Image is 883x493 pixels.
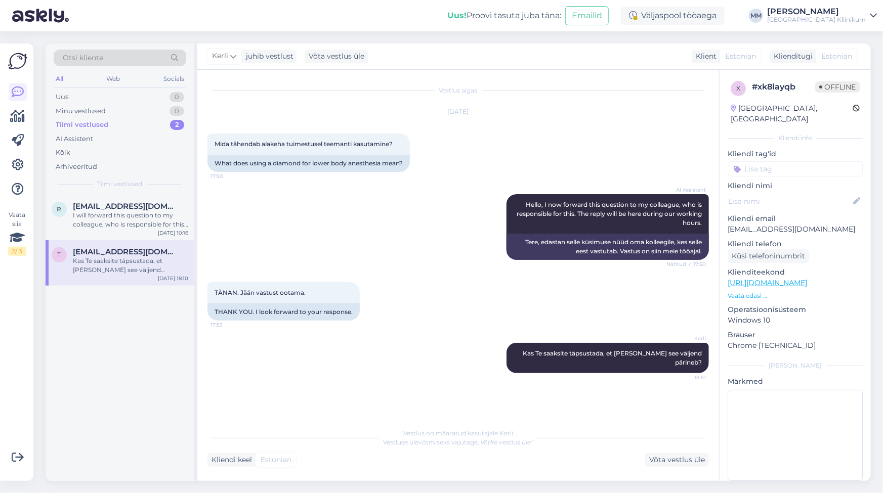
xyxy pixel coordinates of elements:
div: Küsi telefoninumbrit [728,249,809,263]
div: THANK YOU. I look forward to your response. [207,303,360,321]
div: Arhiveeritud [56,162,97,172]
button: Emailid [565,6,609,25]
div: [DATE] 10:16 [158,229,188,237]
div: [GEOGRAPHIC_DATA] Kliinikum [767,16,866,24]
div: [DATE] 18:10 [158,275,188,282]
div: [PERSON_NAME] [767,8,866,16]
p: Kliendi email [728,213,863,224]
div: AI Assistent [56,134,93,144]
div: 0 [170,92,184,102]
div: What does using a diamond for lower body anesthesia mean? [207,155,410,172]
div: 0 [170,106,184,116]
a: [URL][DOMAIN_NAME] [728,278,807,287]
p: Märkmed [728,376,863,387]
div: Vestlus algas [207,86,709,95]
span: Kas Te saaksite täpsustada, et [PERSON_NAME] see väljend pärineb? [523,349,703,366]
span: t [58,251,61,258]
div: Klienditugi [770,51,813,62]
span: Kerli [212,51,228,62]
span: Estonian [261,455,291,465]
span: Offline [815,81,860,93]
input: Lisa nimi [728,196,851,207]
div: Väljaspool tööaega [621,7,725,25]
p: Windows 10 [728,315,863,326]
p: Klienditeekond [728,267,863,278]
div: Tiimi vestlused [56,120,108,130]
span: TÄNAN. Jään vastust ootama. [215,289,306,296]
div: All [54,72,65,85]
div: # xk8layqb [752,81,815,93]
div: Kas Te saaksite täpsustada, et [PERSON_NAME] see väljend pärineb? [73,256,188,275]
span: Mida tähendab alakeha tuimestusel teemanti kasutamine? [215,140,393,148]
span: r [57,205,62,213]
span: Vestlus on määratud kasutajale Kerli [403,429,513,437]
span: AI Assistent [668,186,706,194]
div: [GEOGRAPHIC_DATA], [GEOGRAPHIC_DATA] [731,103,853,124]
div: Kliendi keel [207,455,252,465]
div: Uus [56,92,68,102]
p: Kliendi nimi [728,181,863,191]
span: 17:53 [211,321,248,329]
span: real.taemints@gmail.com [73,202,178,211]
p: Kliendi telefon [728,239,863,249]
div: [DATE] [207,107,709,116]
p: [EMAIL_ADDRESS][DOMAIN_NAME] [728,224,863,235]
div: MM [749,9,763,23]
i: „Võtke vestlus üle” [478,438,533,446]
span: Tiimi vestlused [98,180,143,189]
div: Proovi tasuta juba täna: [447,10,561,22]
span: Otsi kliente [63,53,103,63]
span: Estonian [725,51,756,62]
input: Lisa tag [728,161,863,176]
span: tonunassar@gmail.com [73,247,178,256]
div: 2 / 3 [8,247,26,256]
div: Kliendi info [728,133,863,143]
div: Kõik [56,148,70,158]
p: Operatsioonisüsteem [728,304,863,315]
span: Estonian [821,51,852,62]
div: 2 [170,120,184,130]
p: Brauser [728,330,863,340]
img: Askly Logo [8,52,27,71]
a: [PERSON_NAME][GEOGRAPHIC_DATA] Kliinikum [767,8,877,24]
div: Web [105,72,122,85]
div: I will forward this question to my colleague, who is responsible for this. The reply will be here... [73,211,188,229]
p: Kliendi tag'id [728,149,863,159]
div: Minu vestlused [56,106,106,116]
div: Klient [692,51,717,62]
div: juhib vestlust [242,51,293,62]
span: 18:10 [668,374,706,381]
b: Uus! [447,11,467,20]
span: 17:50 [211,172,248,180]
span: Nähtud ✓ 17:50 [666,260,706,268]
span: Vestluse ülevõtmiseks vajutage [383,438,533,446]
div: Tere, edastan selle küsimuse nüüd oma kolleegile, kes selle eest vastutab. Vastus on siin meie tö... [507,234,709,260]
p: Vaata edasi ... [728,291,863,300]
div: Vaata siia [8,210,26,256]
p: Chrome [TECHNICAL_ID] [728,340,863,351]
div: Võta vestlus üle [305,50,368,63]
div: Võta vestlus üle [645,453,709,467]
span: x [736,84,740,92]
div: [PERSON_NAME] [728,361,863,370]
span: Hello, I now forward this question to my colleague, who is responsible for this. The reply will b... [517,201,703,227]
span: Kerli [668,335,706,342]
div: Socials [161,72,186,85]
